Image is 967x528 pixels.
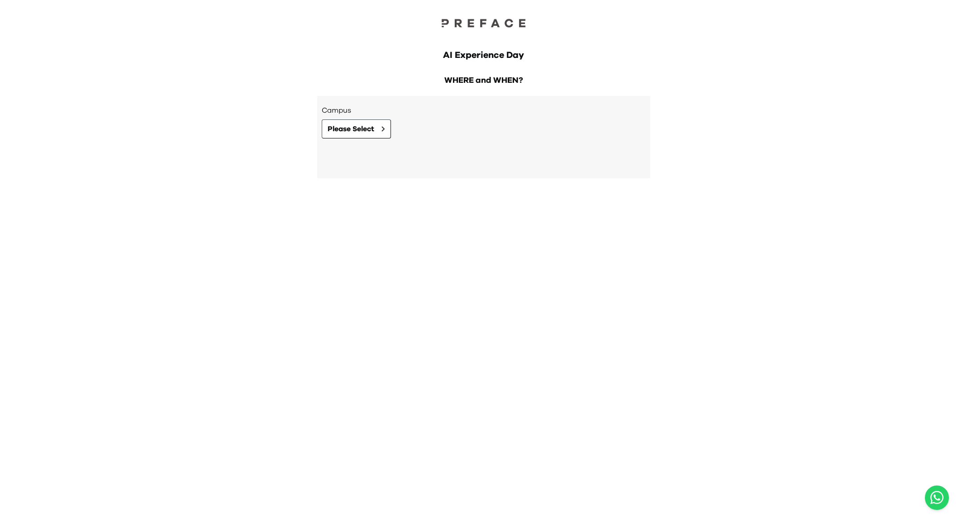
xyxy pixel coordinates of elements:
[925,485,949,510] a: Chat with us on WhatsApp
[438,18,529,31] a: Preface Logo
[328,124,374,134] span: Please Select
[322,119,391,138] button: Please Select
[925,485,949,510] button: Open WhatsApp chat
[438,18,529,28] img: Preface Logo
[317,74,650,87] h2: WHERE and WHEN?
[322,105,646,116] h3: Campus
[319,49,648,62] h1: AI Experience Day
